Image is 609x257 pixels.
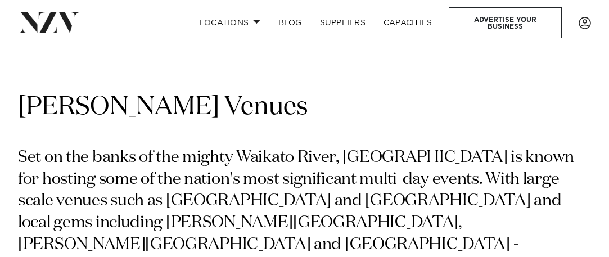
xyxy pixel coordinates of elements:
[18,12,79,33] img: nzv-logo.png
[191,11,269,35] a: Locations
[269,11,311,35] a: BLOG
[311,11,375,35] a: SUPPLIERS
[375,11,441,35] a: Capacities
[18,91,591,124] h1: [PERSON_NAME] Venues
[449,7,562,38] a: Advertise your business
